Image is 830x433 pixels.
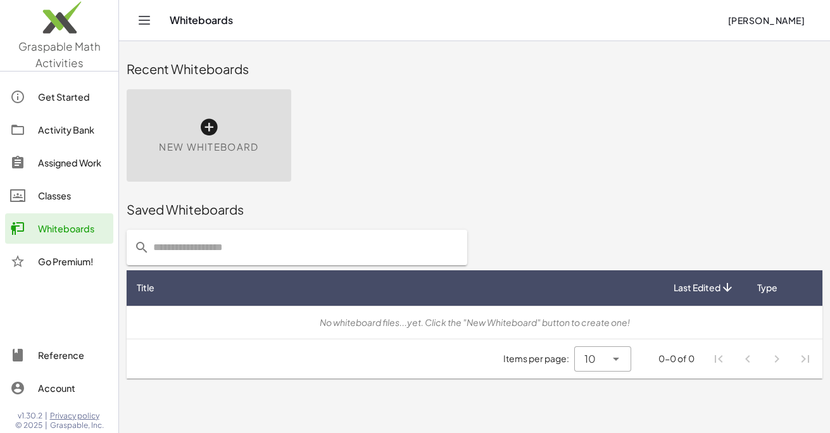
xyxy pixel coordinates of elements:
span: Graspable, Inc. [50,420,104,430]
span: [PERSON_NAME] [727,15,805,26]
div: 0-0 of 0 [658,352,695,365]
button: [PERSON_NAME] [717,9,815,32]
div: Assigned Work [38,155,108,170]
div: Go Premium! [38,254,108,269]
div: Activity Bank [38,122,108,137]
span: Title [137,281,154,294]
div: Recent Whiteboards [127,60,822,78]
a: Assigned Work [5,147,113,178]
a: Activity Bank [5,115,113,145]
div: Reference [38,348,108,363]
nav: Pagination Navigation [705,344,820,373]
a: Privacy policy [50,411,104,421]
span: Items per page: [503,352,574,365]
i: prepended action [134,240,149,255]
span: Type [757,281,777,294]
div: Get Started [38,89,108,104]
div: No whiteboard files...yet. Click the "New Whiteboard" button to create one! [137,316,812,329]
a: Account [5,373,113,403]
a: Reference [5,340,113,370]
span: Last Edited [674,281,720,294]
div: Saved Whiteboards [127,201,822,218]
span: | [45,420,47,430]
span: | [45,411,47,421]
span: © 2025 [15,420,42,430]
button: Toggle navigation [134,10,154,30]
div: Classes [38,188,108,203]
a: Classes [5,180,113,211]
div: Whiteboards [38,221,108,236]
span: 10 [584,351,596,367]
span: New Whiteboard [159,140,258,154]
div: Account [38,380,108,396]
span: v1.30.2 [18,411,42,421]
span: Graspable Math Activities [18,39,101,70]
a: Whiteboards [5,213,113,244]
a: Get Started [5,82,113,112]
